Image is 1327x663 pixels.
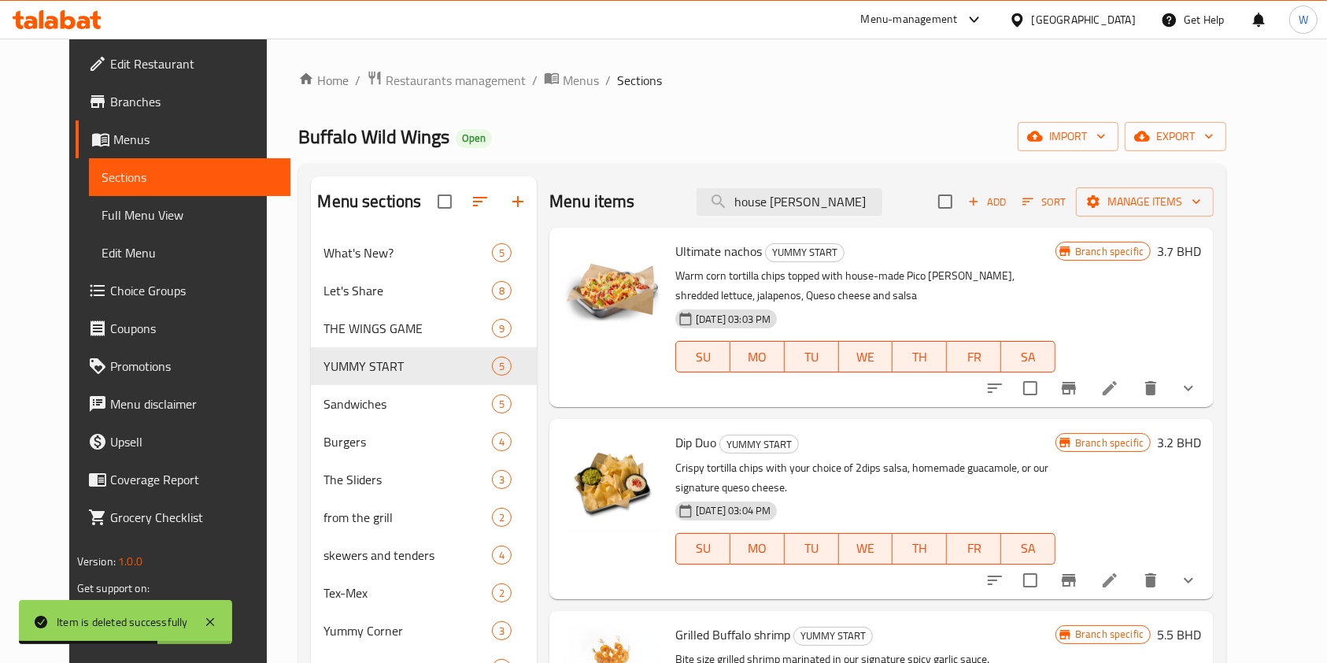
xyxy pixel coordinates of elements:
span: Edit Restaurant [110,54,279,73]
div: Sandwiches5 [311,385,537,423]
span: Menu disclaimer [110,394,279,413]
button: show more [1170,561,1207,599]
a: Edit menu item [1100,571,1119,590]
button: WE [839,533,893,565]
span: YUMMY START [720,435,798,454]
span: Yummy Corner [323,621,492,640]
button: Branch-specific-item [1050,369,1088,407]
span: Menus [113,130,279,149]
span: 3 [493,624,511,639]
button: FR [947,341,1001,372]
span: TH [899,537,941,560]
div: Let's Share8 [311,272,537,309]
span: Upsell [110,432,279,451]
li: / [605,71,611,90]
span: Sort [1022,193,1066,211]
span: Coupons [110,319,279,338]
span: Sandwiches [323,394,492,413]
a: Branches [76,83,291,120]
div: YUMMY START [793,627,873,646]
span: Select all sections [428,185,461,218]
span: 5 [493,359,511,374]
div: Tex-Mex2 [311,574,537,612]
button: show more [1170,369,1207,407]
span: skewers and tenders [323,546,492,565]
nav: breadcrumb [298,70,1226,91]
span: MO [737,346,778,369]
button: SA [1001,533,1055,565]
a: Edit Menu [89,234,291,272]
div: THE WINGS GAME9 [311,309,537,347]
div: from the grill2 [311,498,537,536]
div: items [492,281,512,300]
span: [DATE] 03:03 PM [689,312,777,327]
button: FR [947,533,1001,565]
span: 4 [493,435,511,450]
span: Edit Menu [102,243,279,262]
button: MO [730,341,785,372]
span: Choice Groups [110,281,279,300]
a: Restaurants management [367,70,526,91]
span: Sections [617,71,662,90]
div: from the grill [323,508,492,527]
a: Menu disclaimer [76,385,291,423]
button: sort-choices [976,561,1014,599]
a: Grocery Checklist [76,498,291,536]
span: Branch specific [1069,435,1150,450]
span: Tex-Mex [323,583,492,602]
div: Let's Share [323,281,492,300]
a: Home [298,71,349,90]
button: export [1125,122,1226,151]
a: Choice Groups [76,272,291,309]
span: TH [899,346,941,369]
a: Coupons [76,309,291,347]
a: Edit menu item [1100,379,1119,398]
div: skewers and tenders4 [311,536,537,574]
button: sort-choices [976,369,1014,407]
span: Add [966,193,1008,211]
a: Edit Restaurant [76,45,291,83]
span: Branches [110,92,279,111]
span: FR [953,346,995,369]
span: 4 [493,548,511,563]
span: SU [682,537,724,560]
div: YUMMY START5 [311,347,537,385]
span: TU [791,537,833,560]
span: Get support on: [77,578,150,598]
input: search [697,188,882,216]
span: Sections [102,168,279,187]
span: 2 [493,510,511,525]
img: Dip Duo [562,432,663,532]
div: items [492,508,512,527]
button: WE [839,341,893,372]
button: Add [962,190,1012,214]
a: Sections [89,158,291,196]
span: Full Menu View [102,206,279,224]
div: Yummy Corner3 [311,612,537,650]
span: WE [845,537,887,560]
span: Manage items [1089,192,1201,212]
div: YUMMY START [765,243,845,262]
span: export [1137,127,1214,146]
span: Buffalo Wild Wings [298,119,449,154]
span: 8 [493,283,511,298]
button: TU [785,341,839,372]
a: Support.OpsPlatform [77,594,177,614]
a: Full Menu View [89,196,291,234]
span: Sort sections [461,183,499,220]
span: Grilled Buffalo shrimp [675,623,790,646]
span: Grocery Checklist [110,508,279,527]
span: 3 [493,472,511,487]
h6: 3.2 BHD [1157,432,1201,454]
span: Select to update [1014,564,1047,597]
a: Promotions [76,347,291,385]
span: Branch specific [1069,244,1150,259]
span: Ultimate nachos [675,239,762,263]
div: Burgers4 [311,423,537,461]
span: 5 [493,397,511,412]
a: Menus [76,120,291,158]
span: YUMMY START [323,357,492,376]
span: SA [1007,346,1049,369]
